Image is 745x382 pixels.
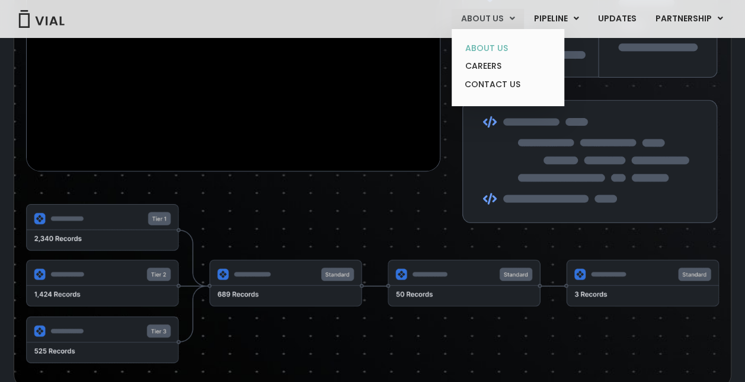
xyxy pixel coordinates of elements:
a: ABOUT USMenu Toggle [452,9,524,29]
a: PIPELINEMenu Toggle [525,9,588,29]
a: CAREERS [456,57,559,75]
img: Flowchart [26,204,719,364]
a: ABOUT US [456,39,559,58]
a: CONTACT US [456,75,559,94]
a: PARTNERSHIPMenu Toggle [646,9,733,29]
img: Vial Logo [18,10,65,28]
a: UPDATES [589,9,645,29]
